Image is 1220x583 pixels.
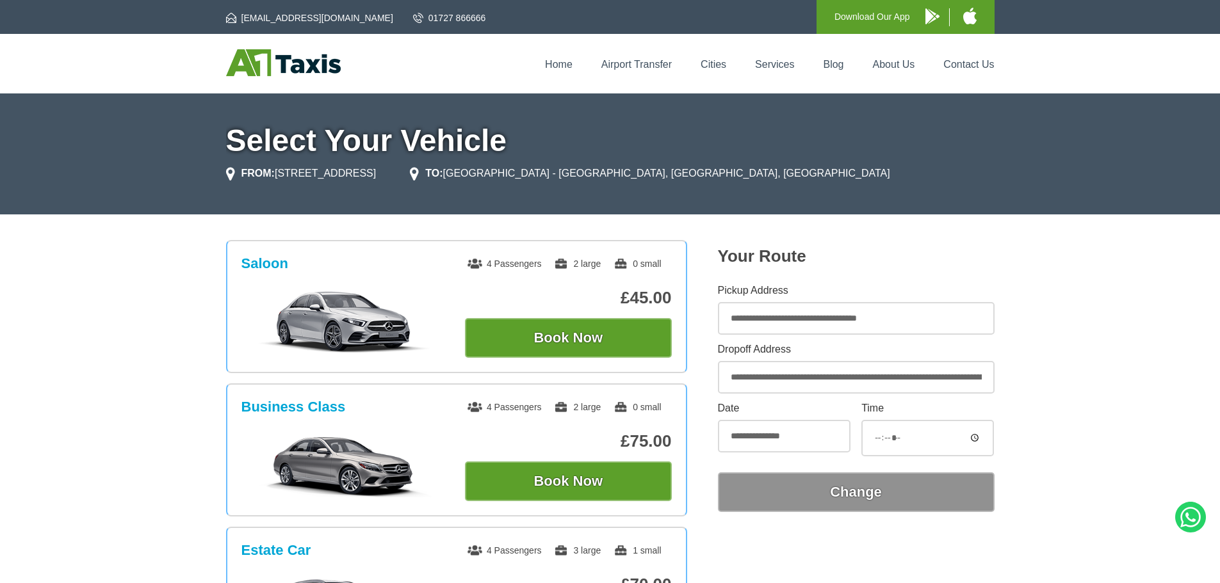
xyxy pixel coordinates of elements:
li: [GEOGRAPHIC_DATA] - [GEOGRAPHIC_DATA], [GEOGRAPHIC_DATA], [GEOGRAPHIC_DATA] [410,166,890,181]
a: 01727 866666 [413,12,486,24]
a: Contact Us [943,59,994,70]
img: A1 Taxis Android App [925,8,939,24]
img: A1 Taxis St Albans LTD [226,49,341,76]
strong: TO: [425,168,443,179]
span: 1 small [614,545,661,555]
p: £75.00 [465,431,672,451]
img: Business Class [248,433,441,497]
span: 4 Passengers [468,259,542,269]
label: Time [861,403,994,413]
span: 3 large [554,545,601,555]
h2: Your Route [718,246,995,266]
a: Blog [823,59,843,70]
h3: Saloon [241,255,288,272]
span: 0 small [614,259,661,269]
a: [EMAIL_ADDRESS][DOMAIN_NAME] [226,12,393,24]
a: Cities [701,59,726,70]
label: Dropoff Address [718,344,995,355]
img: A1 Taxis iPhone App [963,8,977,24]
a: Home [545,59,573,70]
span: 2 large [554,402,601,412]
label: Pickup Address [718,285,995,296]
span: 4 Passengers [468,545,542,555]
button: Book Now [465,318,672,358]
p: Download Our App [834,9,910,25]
h1: Select Your Vehicle [226,125,995,156]
h3: Business Class [241,399,346,415]
strong: FROM: [241,168,275,179]
span: 0 small [614,402,661,412]
a: About Us [873,59,915,70]
span: 4 Passengers [468,402,542,412]
li: [STREET_ADDRESS] [226,166,377,181]
p: £45.00 [465,288,672,308]
a: Services [755,59,794,70]
label: Date [718,403,850,413]
img: Saloon [248,290,441,354]
button: Book Now [465,461,672,501]
h3: Estate Car [241,542,311,559]
span: 2 large [554,259,601,269]
button: Change [718,472,995,512]
a: Airport Transfer [601,59,672,70]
